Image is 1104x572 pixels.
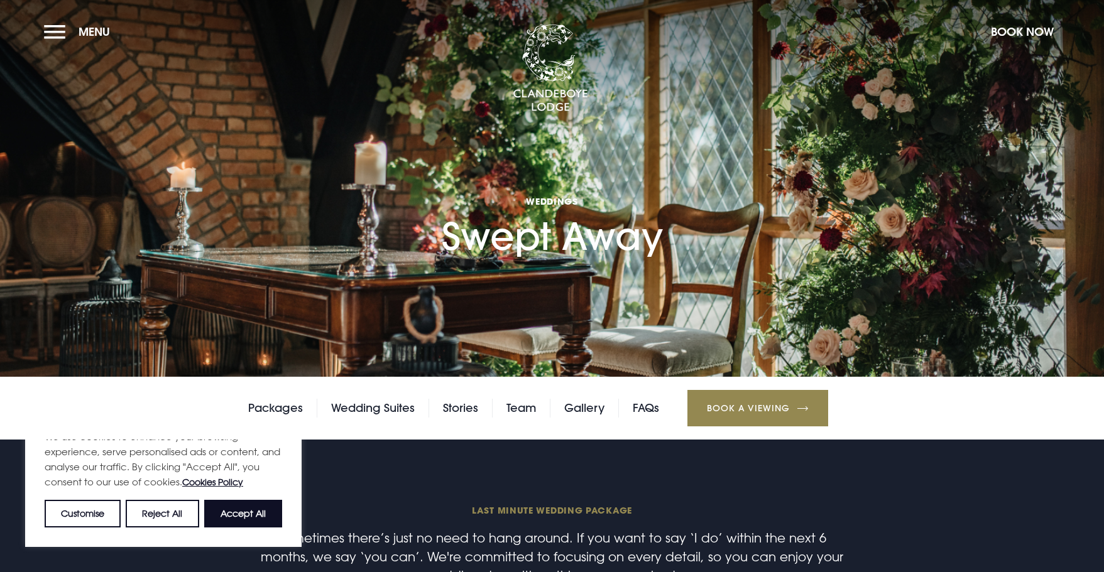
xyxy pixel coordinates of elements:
[204,500,282,527] button: Accept All
[45,500,121,527] button: Customise
[126,500,199,527] button: Reject All
[442,195,663,207] span: Weddings
[633,399,659,418] a: FAQs
[513,24,588,112] img: Clandeboye Lodge
[442,124,663,259] h1: Swept Away
[443,399,478,418] a: Stories
[506,399,536,418] a: Team
[79,24,110,39] span: Menu
[253,504,851,516] span: Last minute wedding package
[564,399,604,418] a: Gallery
[182,477,243,487] a: Cookies Policy
[248,399,303,418] a: Packages
[687,390,828,426] a: Book a Viewing
[44,18,116,45] button: Menu
[25,387,302,547] div: We value your privacy
[985,18,1060,45] button: Book Now
[45,429,282,490] p: We use cookies to enhance your browsing experience, serve personalised ads or content, and analys...
[331,399,415,418] a: Wedding Suites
